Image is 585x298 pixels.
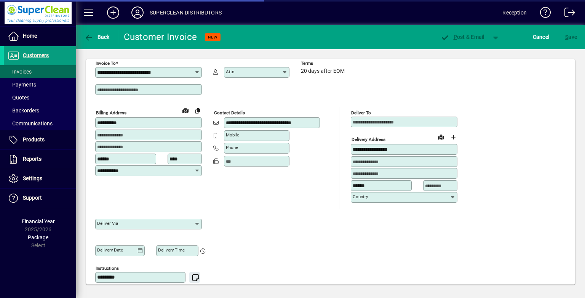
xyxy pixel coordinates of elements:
[23,156,42,162] span: Reports
[96,265,119,271] mat-label: Instructions
[533,31,550,43] span: Cancel
[136,283,196,292] mat-hint: Use 'Enter' to start a new line
[353,194,368,199] mat-label: Country
[226,132,239,138] mat-label: Mobile
[435,131,447,143] a: View on map
[447,131,459,143] button: Choose address
[208,35,217,40] span: NEW
[8,120,53,127] span: Communications
[22,218,55,224] span: Financial Year
[76,30,118,44] app-page-header-button: Back
[124,31,197,43] div: Customer Invoice
[28,234,48,240] span: Package
[4,104,76,117] a: Backorders
[23,52,49,58] span: Customers
[179,104,192,116] a: View on map
[23,195,42,201] span: Support
[4,78,76,91] a: Payments
[23,175,42,181] span: Settings
[301,68,345,74] span: 20 days after EOM
[150,6,222,19] div: SUPERCLEAN DISTRIBUTORS
[301,61,347,66] span: Terms
[192,104,204,117] button: Copy to Delivery address
[8,82,36,88] span: Payments
[23,136,45,143] span: Products
[563,30,579,44] button: Save
[158,247,185,253] mat-label: Delivery time
[534,2,551,26] a: Knowledge Base
[4,169,76,188] a: Settings
[351,110,371,115] mat-label: Deliver To
[531,30,551,44] button: Cancel
[502,6,527,19] div: Reception
[101,6,125,19] button: Add
[4,189,76,208] a: Support
[4,27,76,46] a: Home
[4,91,76,104] a: Quotes
[97,221,118,226] mat-label: Deliver via
[8,107,39,114] span: Backorders
[4,130,76,149] a: Products
[125,6,150,19] button: Profile
[96,61,116,66] mat-label: Invoice To
[440,34,484,40] span: ost & Email
[565,31,577,43] span: ave
[559,2,575,26] a: Logout
[8,95,29,101] span: Quotes
[4,150,76,169] a: Reports
[82,30,112,44] button: Back
[226,145,238,150] mat-label: Phone
[84,34,110,40] span: Back
[4,117,76,130] a: Communications
[436,30,488,44] button: Post & Email
[97,247,123,253] mat-label: Delivery date
[23,33,37,39] span: Home
[454,34,457,40] span: P
[226,69,234,74] mat-label: Attn
[4,65,76,78] a: Invoices
[565,34,568,40] span: S
[8,69,32,75] span: Invoices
